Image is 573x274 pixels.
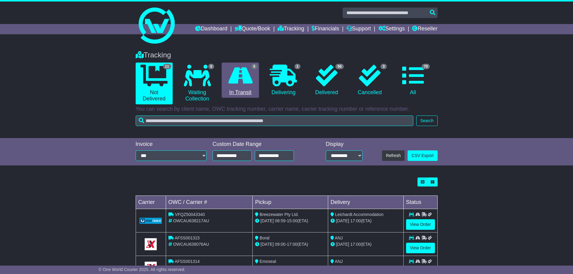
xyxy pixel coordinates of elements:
div: Tracking [133,51,441,60]
span: [DATE] [260,218,274,223]
a: Financials [312,24,339,34]
a: 11 Not Delivered [136,63,173,104]
div: - (ETA) [255,218,325,224]
button: Search [416,115,437,126]
div: Custom Date Range [213,141,309,148]
span: AFSS001315 [175,236,200,240]
span: 56 [335,64,343,69]
span: 1 [294,64,301,69]
a: 70 All [394,63,431,98]
span: 15:00 [287,218,297,223]
a: 5 Waiting Collection [179,63,216,104]
span: AFSS001314 [175,259,200,264]
span: OWCAU638076AU [173,242,209,247]
div: (ETA) [331,265,401,271]
span: 5 [208,64,214,69]
div: Display [326,141,362,148]
a: 1 Delivering [265,63,302,98]
button: Refresh [382,150,405,161]
img: GetCarrierServiceLogo [140,218,162,224]
td: Status [403,196,437,209]
td: Carrier [136,196,166,209]
td: OWC / Carrier # [166,196,253,209]
a: 3 Cancelled [351,63,388,98]
span: OWCAU638217AU [173,218,209,223]
td: Delivery [328,196,403,209]
a: 56 Delivered [308,63,345,98]
a: 5 In Transit [222,63,259,98]
span: ANJ [335,259,343,264]
span: Leichardt Accommodation [335,212,384,217]
div: Invoice [136,141,207,148]
span: VFQZ50043340 [175,212,205,217]
span: 70 [422,64,430,69]
div: - (ETA) [255,241,325,248]
span: 17:00 [350,218,361,223]
a: Settings [378,24,405,34]
span: Emoseal [260,259,276,264]
a: Tracking [278,24,304,34]
td: Pickup [253,196,328,209]
span: 17:00 [287,242,297,247]
div: (ETA) [331,218,401,224]
div: - (ETA) [255,265,325,271]
a: View Order [406,219,435,230]
span: 09:00 [275,242,285,247]
span: 5 [251,64,257,69]
span: [DATE] [336,242,349,247]
span: [DATE] [260,242,274,247]
span: 08:59 [275,218,285,223]
span: Breezewater Pty Ltd. [260,212,299,217]
img: GetCarrierServiceLogo [145,238,157,250]
span: ANJ [335,236,343,240]
a: Reseller [412,24,437,34]
span: [DATE] [336,218,349,223]
a: Dashboard [195,24,227,34]
span: © One World Courier 2025. All rights reserved. [99,267,186,272]
p: You can search by client name, OWC tracking number, carrier name, carrier tracking number or refe... [136,106,438,112]
a: Quote/Book [235,24,270,34]
a: CSV Export [408,150,437,161]
img: GetCarrierServiceLogo [145,262,157,274]
span: Boral [260,236,270,240]
span: 17:00 [350,242,361,247]
span: 11 [163,64,171,69]
a: Support [347,24,371,34]
div: (ETA) [331,241,401,248]
a: View Order [406,243,435,253]
span: 3 [380,64,387,69]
